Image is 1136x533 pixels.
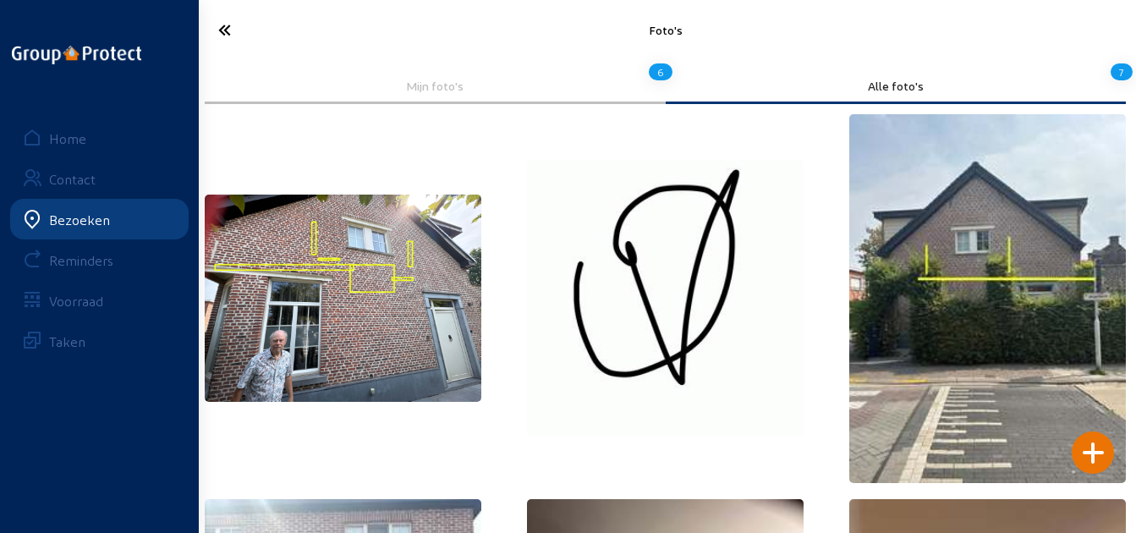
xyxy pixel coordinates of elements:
[527,160,804,437] img: thb_4ca8c4fe-3759-0ac1-bca0-8395374bafb5.jpeg
[12,46,141,64] img: logo-oneline.png
[10,199,189,239] a: Bezoeken
[49,293,103,309] div: Voorraad
[10,118,189,158] a: Home
[49,333,85,349] div: Taken
[10,321,189,361] a: Taken
[205,195,481,402] img: b5914aa8-8ff9-0d58-3527-21f54941a8ba.jpeg
[10,239,189,280] a: Reminders
[849,114,1126,483] img: thb_ddbecd3f-44d0-5ece-c22b-94898d995adc.jpeg
[678,79,1115,93] div: Alle foto's
[10,158,189,199] a: Contact
[49,252,113,268] div: Reminders
[10,280,189,321] a: Voorraad
[1111,58,1133,86] div: 7
[649,58,672,86] div: 6
[49,212,110,228] div: Bezoeken
[217,79,654,93] div: Mijn foto's
[352,23,980,37] div: Foto's
[49,171,96,187] div: Contact
[49,130,86,146] div: Home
